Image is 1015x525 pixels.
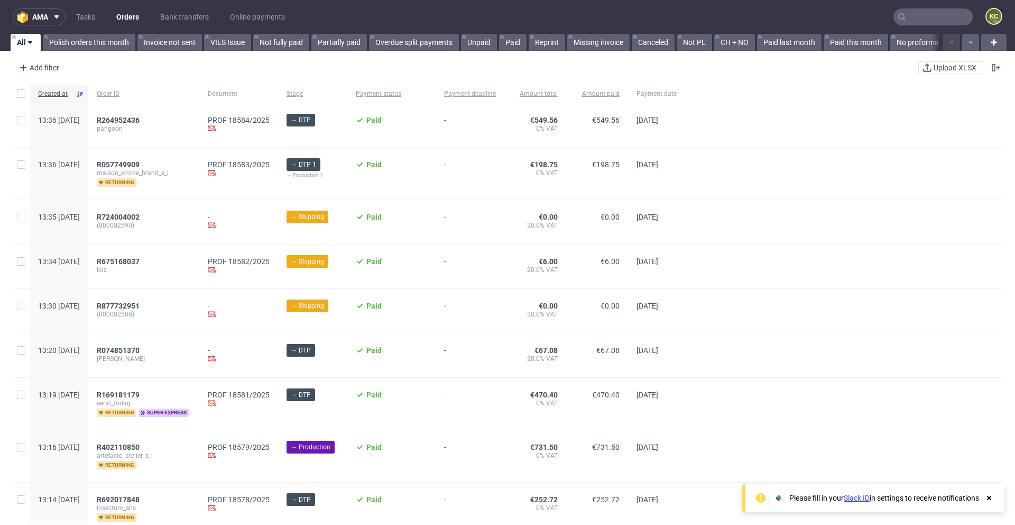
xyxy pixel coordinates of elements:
div: - [208,346,270,365]
a: R169181179 [97,391,142,399]
span: (000002588) [97,310,191,319]
a: R402110850 [97,443,142,451]
span: Created at [38,89,71,98]
a: Unpaid [461,34,497,51]
a: R692017848 [97,495,142,504]
span: 13:16 [DATE] [38,443,80,451]
span: R264952436 [97,116,140,124]
span: maison_emme_brand_s_l [97,169,191,177]
span: 13:34 [DATE] [38,257,80,266]
a: PROF 18581/2025 [208,391,270,399]
a: PROF 18578/2025 [208,495,270,504]
span: super express [139,409,189,417]
span: Payment status [356,89,427,98]
span: €67.08 [534,346,558,355]
span: Paid [366,391,382,399]
a: Reprint [529,34,565,51]
a: R724004002 [97,213,142,221]
span: €470.40 [530,391,558,399]
span: 0% VAT [513,124,558,133]
span: seraf_forlag [97,399,191,408]
span: - [444,391,496,417]
span: R877732951 [97,302,140,310]
span: [DATE] [636,391,658,399]
span: → Shipping [291,212,324,222]
span: R402110850 [97,443,140,451]
a: Missing invoice [567,34,630,51]
a: Tasks [70,8,101,25]
span: Order ID [97,89,191,98]
span: - [444,443,496,469]
a: R675168037 [97,257,142,266]
span: ama [32,13,48,21]
span: 20.0% VAT [513,310,558,319]
a: R074851370 [97,346,142,355]
span: returning [97,409,136,417]
a: Invoice not sent [137,34,202,51]
a: Paid this month [824,34,888,51]
span: returning [97,461,136,469]
span: Paid [366,302,382,310]
a: R877732951 [97,302,142,310]
a: PROF 18584/2025 [208,116,270,124]
span: R724004002 [97,213,140,221]
span: €252.72 [530,495,558,504]
span: Paid [366,443,382,451]
span: Payment deadline [444,89,496,98]
span: - [444,213,496,231]
span: → Production [291,442,330,452]
a: Online payments [224,8,291,25]
span: [DATE] [636,302,658,310]
span: → DTP 1 [291,160,316,169]
img: logo [17,11,32,23]
a: No proforma [890,34,945,51]
span: → Shipping [291,257,324,266]
a: All [11,34,41,51]
a: PROF 18583/2025 [208,160,270,169]
span: €731.50 [530,443,558,451]
span: → DTP [291,346,311,355]
span: - [444,116,496,134]
span: - [444,160,496,187]
a: Canceled [632,34,675,51]
span: Document [208,89,270,98]
span: [PERSON_NAME] [97,355,191,363]
span: R074851370 [97,346,140,355]
span: → Shipping [291,301,324,311]
button: ama [13,8,66,25]
span: €0.00 [539,302,558,310]
span: insectum_srls [97,504,191,512]
span: 13:35 [DATE] [38,213,80,221]
span: [DATE] [636,495,658,504]
span: R692017848 [97,495,140,504]
span: - [444,495,496,522]
span: returning [97,513,136,522]
span: €198.75 [592,160,620,169]
span: [DATE] [636,213,658,221]
span: R057749909 [97,160,140,169]
span: Paid [366,116,382,124]
div: Please fill in your in settings to receive notifications [789,493,979,503]
span: 0% VAT [513,451,558,460]
button: Upload XLSX [918,61,983,74]
a: Paid [499,34,527,51]
span: → DTP [291,115,311,125]
a: PROF 18579/2025 [208,443,270,451]
span: Paid [366,495,382,504]
span: Paid [366,346,382,355]
a: PROF 18582/2025 [208,257,270,266]
span: [DATE] [636,160,658,169]
span: (000002590) [97,221,191,230]
a: Not fully paid [253,34,309,51]
span: → DTP [291,390,311,400]
span: pangoon [97,124,191,133]
div: → Production 1 [287,171,339,179]
div: - [208,302,270,320]
span: 13:36 [DATE] [38,160,80,169]
span: €6.00 [539,257,558,266]
a: VIES Issue [204,34,251,51]
a: Orders [110,8,145,25]
span: €0.00 [539,213,558,221]
span: Paid [366,160,382,169]
a: R264952436 [97,116,142,124]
